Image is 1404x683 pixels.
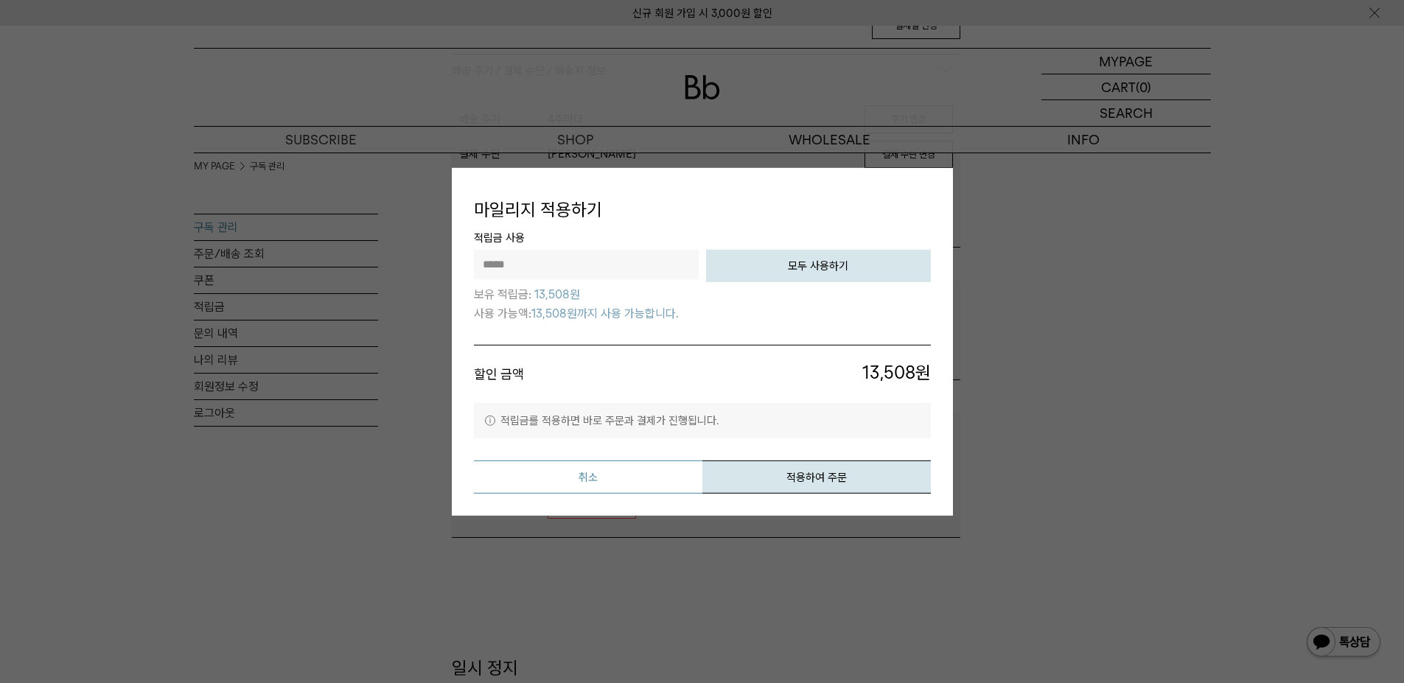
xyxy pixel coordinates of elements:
span: 보유 적립금: [474,285,531,304]
span: 사용 가능액: [474,304,531,323]
button: 모두 사용하기 [706,250,931,282]
span: 원 [702,360,931,388]
h4: 마일리지 적용하기 [474,189,931,229]
span: 13,508원까지 사용 가능합니다. [531,304,679,323]
span: 13,508원 [534,285,580,304]
strong: 할인 금액 [474,366,524,382]
button: 적용하여 주문 [702,460,931,494]
p: 적립금를 적용하면 바로 주문과 결제가 진행됩니다. [474,403,931,438]
button: 취소 [474,460,702,494]
span: 13,508 [862,360,915,385]
span: 적립금 사용 [474,229,931,250]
